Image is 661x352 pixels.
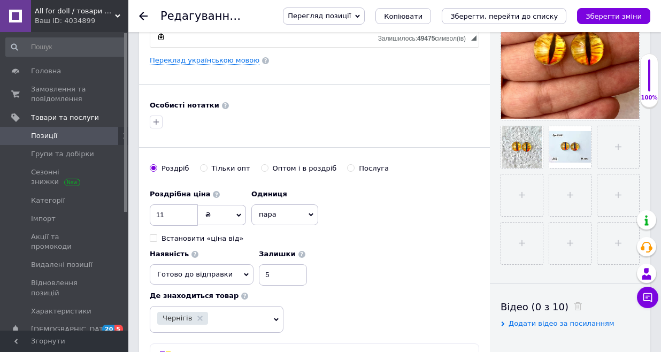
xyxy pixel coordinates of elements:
button: Зберегти, перейти до списку [442,8,566,24]
span: Сезонні знижки [31,167,99,187]
span: Копіювати [384,12,422,20]
strong: Матеріал: [19,18,66,29]
b: Залишки [259,250,295,258]
span: 5 [114,325,123,334]
input: Пошук [5,37,126,57]
b: Особисті нотатки [150,101,219,109]
b: Одиниця [251,190,287,198]
span: Товари та послуги [31,113,99,123]
strong: Ціна: [19,42,43,53]
span: 🔸 [11,62,92,72]
span: Для ляльок ручної роботи [32,81,148,91]
div: 100% [641,94,658,102]
i: Зберегти зміни [586,12,642,20]
span: пара [251,204,318,225]
span: Акції та промокоди [31,232,99,251]
span: Видалені позиції [31,260,93,270]
span: Потягніть для зміни розмірів [471,35,476,41]
button: Чат з покупцем [637,287,658,308]
span: [DEMOGRAPHIC_DATA] [31,325,110,334]
div: Тільки опт [212,164,250,173]
b: Де знаходиться товар [150,292,239,300]
span: Категорії [31,196,65,205]
span: ₴ [205,211,211,219]
button: Копіювати [375,8,431,24]
span: Імпорт [31,214,56,224]
span: ✔ 14 мм ✔ скло ✔ плоска основа (без ніжки) висота 0,75 см ✔ 11 грн / пара [11,6,222,53]
b: Роздрібна ціна [150,190,210,198]
span: Групи та добірки [31,149,94,159]
div: Оптом і в роздріб [273,164,337,173]
div: Роздріб [162,164,189,173]
button: Зберегти зміни [577,8,650,24]
a: Переклад українською мовою [150,56,259,65]
span: Для виробів та прикрас Відправлення Новою та Укрпоштою [32,105,192,128]
input: 0 [150,204,198,226]
span: Додати відео за посиланням [509,319,614,327]
span: Замовлення та повідомлення [31,85,99,104]
strong: Тип: [19,30,39,41]
span: Позиції [31,131,57,141]
div: Ваш ID: 4034899 [35,16,128,26]
span: Відновлення позицій [31,278,99,297]
strong: Діаметр: [19,6,60,17]
span: Перегляд позиції [288,12,351,20]
span: Відео (0 з 10) [501,301,568,312]
input: - [259,264,307,286]
div: Повернутися назад [139,12,148,20]
span: Характеристики [31,307,91,316]
div: Послуга [359,164,389,173]
span: 49475 [417,35,435,42]
strong: Застосування: [22,62,92,72]
div: Кiлькiсть символiв [378,32,471,42]
span: Чернігів [163,315,192,322]
a: Зробити резервну копію зараз [155,31,167,43]
span: Готово до відправки [157,270,233,278]
b: Наявність [150,250,189,258]
span: Для м'яких іграшок [32,93,117,104]
div: Встановити «ціна від» [162,234,244,243]
div: 100% Якість заповнення [640,53,658,108]
span: 20 [102,325,114,334]
i: Зберегти, перейти до списку [450,12,558,20]
span: Головна [31,66,61,76]
span: All for doll / товари для рукоділля [35,6,115,16]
